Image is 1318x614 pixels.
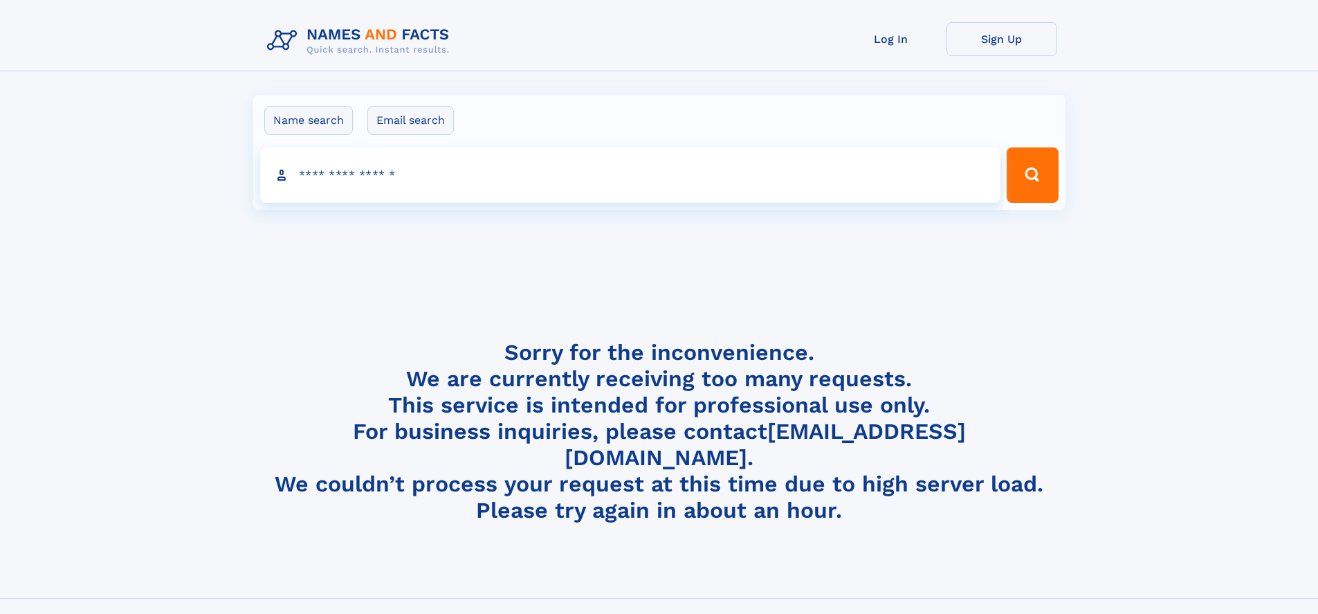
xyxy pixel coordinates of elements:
[367,106,454,135] label: Email search
[262,22,461,60] img: Logo Names and Facts
[836,22,946,56] a: Log In
[1007,147,1058,203] button: Search Button
[946,22,1057,56] a: Sign Up
[264,106,353,135] label: Name search
[260,147,1001,203] input: search input
[565,418,966,471] a: [EMAIL_ADDRESS][DOMAIN_NAME]
[262,339,1057,524] h4: Sorry for the inconvenience. We are currently receiving too many requests. This service is intend...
